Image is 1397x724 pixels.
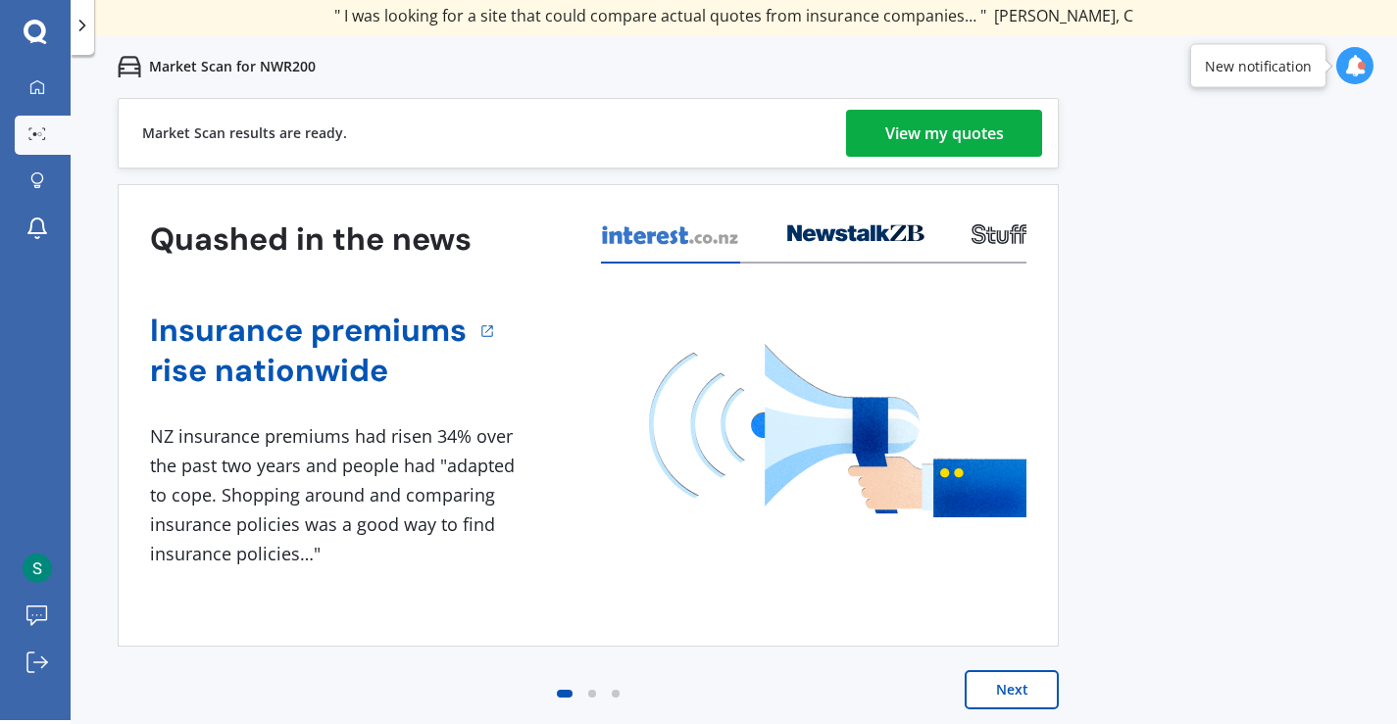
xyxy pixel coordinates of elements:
img: media image [649,344,1026,517]
div: NZ insurance premiums had risen 34% over the past two years and people had "adapted to cope. Shop... [150,422,523,568]
p: Market Scan for NWR200 [149,57,316,76]
img: ACg8ocJ9GGfhutr99F6kLXvSoaDR3LtL0mgipzfTBEtQIMsckEwThQ=s96-c [23,554,52,583]
div: Market Scan results are ready. [142,99,347,168]
a: Insurance premiums [150,311,467,351]
img: car.f15378c7a67c060ca3f3.svg [118,55,141,78]
a: rise nationwide [150,351,467,391]
button: Next [965,670,1059,709]
h3: Quashed in the news [150,219,472,260]
a: View my quotes [846,110,1042,157]
div: New notification [1205,56,1312,75]
div: View my quotes [885,110,1004,157]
